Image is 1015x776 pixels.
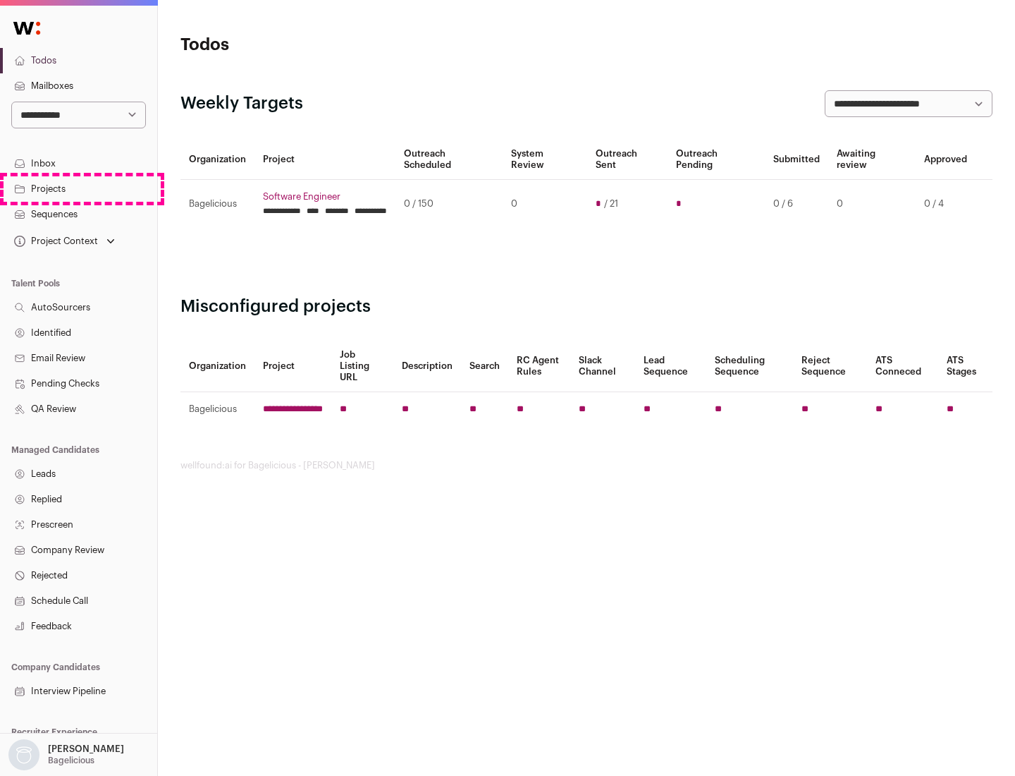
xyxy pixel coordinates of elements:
th: Organization [180,341,254,392]
footer: wellfound:ai for Bagelicious - [PERSON_NAME] [180,460,992,471]
p: [PERSON_NAME] [48,744,124,755]
th: Awaiting review [828,140,916,180]
th: Reject Sequence [793,341,868,392]
th: Outreach Sent [587,140,668,180]
th: Slack Channel [570,341,635,392]
th: RC Agent Rules [508,341,570,392]
th: Submitted [765,140,828,180]
th: Description [393,341,461,392]
th: Project [254,341,331,392]
th: Approved [916,140,976,180]
td: 0 [503,180,586,229]
button: Open dropdown [11,231,118,251]
td: 0 / 150 [395,180,503,229]
th: Project [254,140,395,180]
button: Open dropdown [6,739,127,770]
th: Outreach Scheduled [395,140,503,180]
th: System Review [503,140,586,180]
div: Project Context [11,236,98,247]
th: Organization [180,140,254,180]
img: nopic.png [8,739,39,770]
td: Bagelicious [180,180,254,229]
td: 0 [828,180,916,229]
a: Software Engineer [263,191,387,202]
th: ATS Stages [938,341,992,392]
th: Outreach Pending [668,140,764,180]
th: ATS Conneced [867,341,937,392]
span: / 21 [604,198,618,210]
th: Job Listing URL [331,341,393,392]
td: Bagelicious [180,392,254,427]
th: Lead Sequence [635,341,706,392]
h2: Weekly Targets [180,92,303,115]
p: Bagelicious [48,755,94,766]
th: Search [461,341,508,392]
h1: Todos [180,34,451,56]
img: Wellfound [6,14,48,42]
td: 0 / 6 [765,180,828,229]
th: Scheduling Sequence [706,341,793,392]
h2: Misconfigured projects [180,296,992,318]
td: 0 / 4 [916,180,976,229]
